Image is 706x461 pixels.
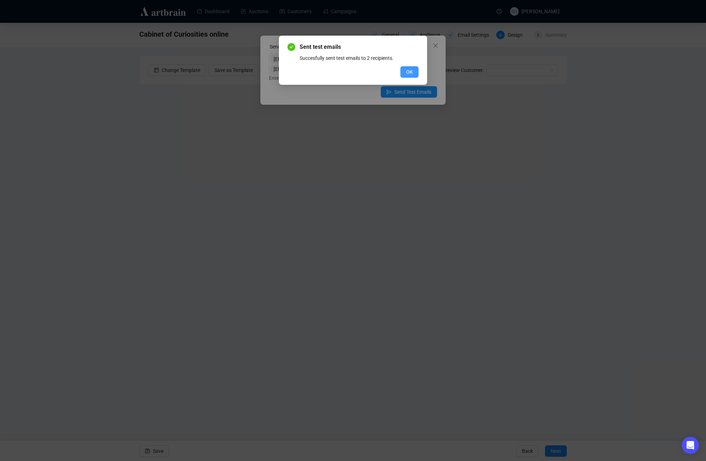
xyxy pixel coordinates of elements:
button: OK [400,66,419,78]
div: Succesfully sent test emails to 2 recipients. [300,54,419,62]
span: OK [406,68,413,76]
span: Sent test emails [300,43,419,51]
span: check-circle [287,43,295,51]
div: Open Intercom Messenger [682,437,699,454]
